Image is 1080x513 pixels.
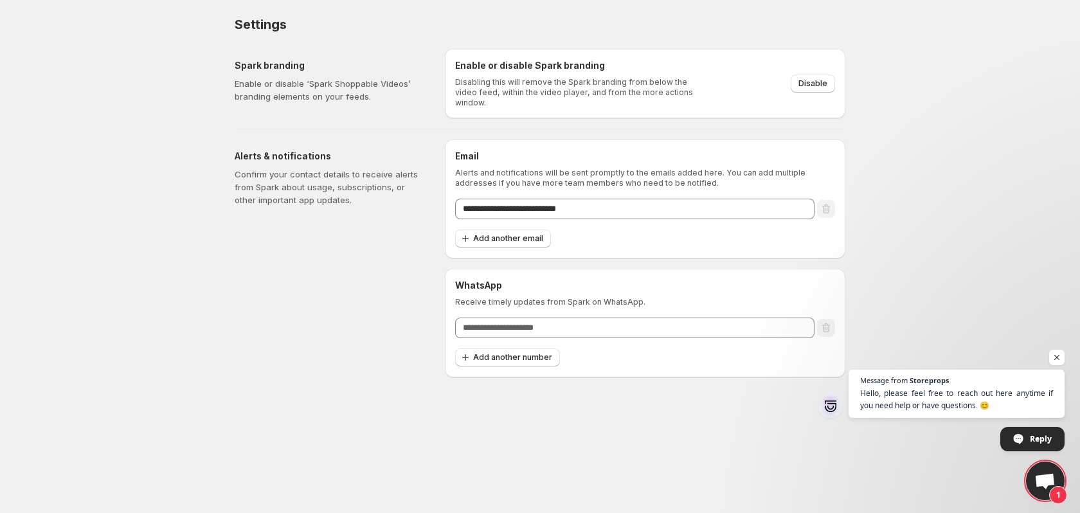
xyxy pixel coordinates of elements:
[455,150,835,163] h6: Email
[235,17,286,32] span: Settings
[860,387,1053,411] span: Hello, please feel free to reach out here anytime if you need help or have questions. 😊
[798,78,827,89] span: Disable
[1026,462,1065,500] a: Open chat
[235,59,424,72] h5: Spark branding
[235,150,424,163] h5: Alerts & notifications
[455,77,701,108] p: Disabling this will remove the Spark branding from below the video feed, within the video player,...
[791,75,835,93] button: Disable
[473,233,543,244] span: Add another email
[910,377,949,384] span: Storeprops
[235,77,424,103] p: Enable or disable ‘Spark Shoppable Videos’ branding elements on your feeds.
[1030,428,1052,450] span: Reply
[860,377,908,384] span: Message from
[455,279,835,292] h6: WhatsApp
[473,352,552,363] span: Add another number
[455,230,551,248] button: Add another email
[455,348,560,366] button: Add another number
[235,168,424,206] p: Confirm your contact details to receive alerts from Spark about usage, subscriptions, or other im...
[455,168,835,188] p: Alerts and notifications will be sent promptly to the emails added here. You can add multiple add...
[455,59,701,72] h6: Enable or disable Spark branding
[1049,486,1067,504] span: 1
[455,297,835,307] p: Receive timely updates from Spark on WhatsApp.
